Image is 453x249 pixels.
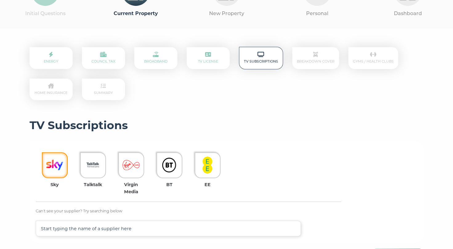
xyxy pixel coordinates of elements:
[84,182,102,187] strong: Talktalk
[198,53,218,63] a: TV License
[123,157,140,173] img: Virgin%20Media.png
[36,221,301,236] input: Start typing the name of a supplier here
[124,182,138,194] strong: Virgin Media
[239,47,283,69] p: TV Subscriptions
[30,119,424,132] h3: TV Subscriptions
[348,47,398,69] p: Gyms / Health Clubs
[36,208,341,214] p: Can't see your supplier? Try searching below
[204,182,211,187] strong: EE
[44,53,58,63] a: Energy
[199,157,216,173] img: EE.png
[161,157,178,173] img: BT.png
[30,79,73,100] p: Home Insurance
[144,53,168,63] a: Broadband
[82,79,125,100] p: Summary
[91,53,115,63] a: Council Tax
[91,10,181,18] p: Current Property
[166,182,172,187] strong: BT
[51,182,59,187] strong: Sky
[46,157,63,173] img: Sky.png
[362,10,453,18] p: Dashboard
[272,10,362,18] p: Personal
[84,157,101,173] img: Talktalk.png
[181,10,272,18] p: New Property
[292,47,339,69] p: Breakdown Cover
